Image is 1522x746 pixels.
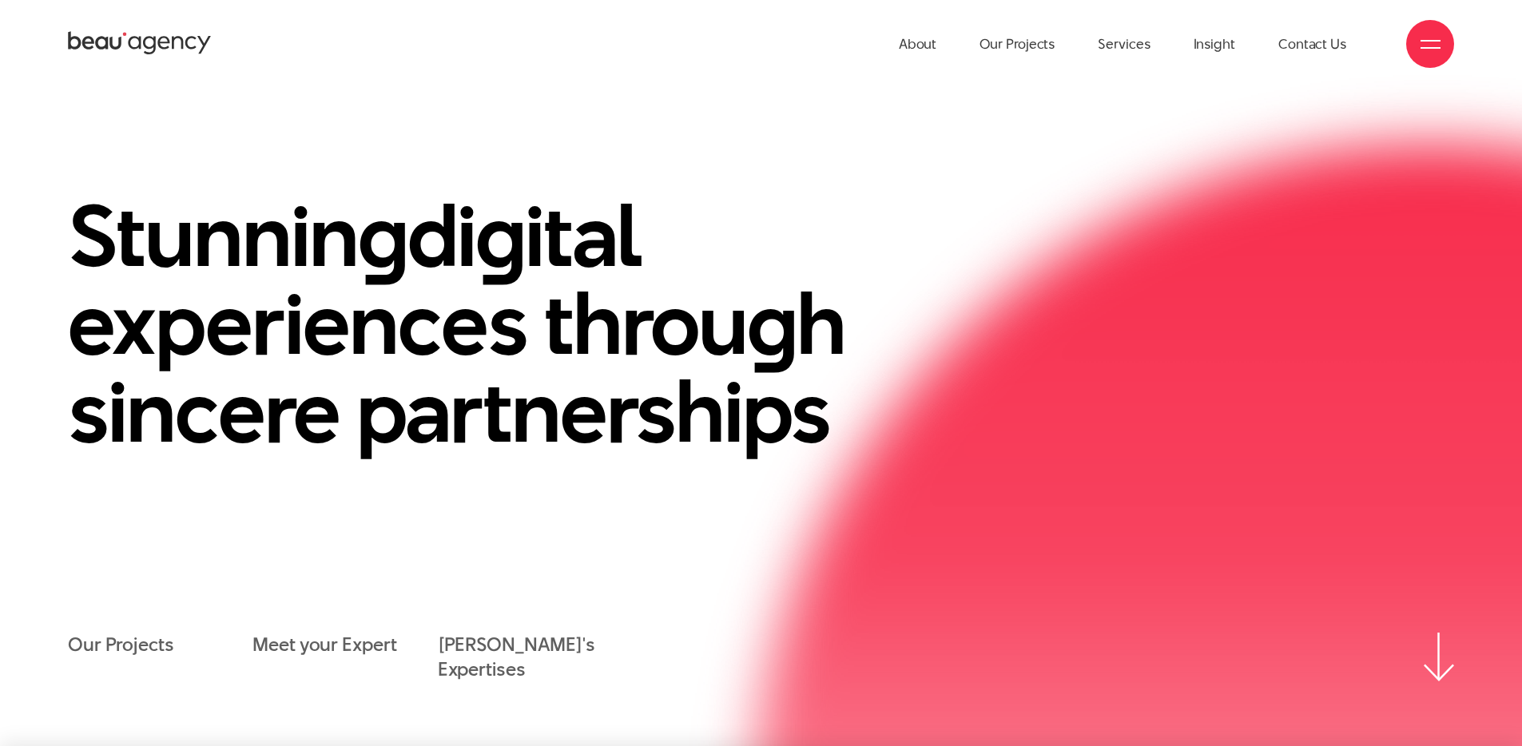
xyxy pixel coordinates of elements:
en: g [747,264,797,383]
h1: Stunnin di ital experiences throu h sincere partnerships [68,192,947,455]
en: g [358,176,407,296]
a: Meet your Expert [252,633,396,657]
en: g [475,176,525,296]
a: Our Projects [68,633,174,657]
a: [PERSON_NAME]'s Expertises [438,633,622,682]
